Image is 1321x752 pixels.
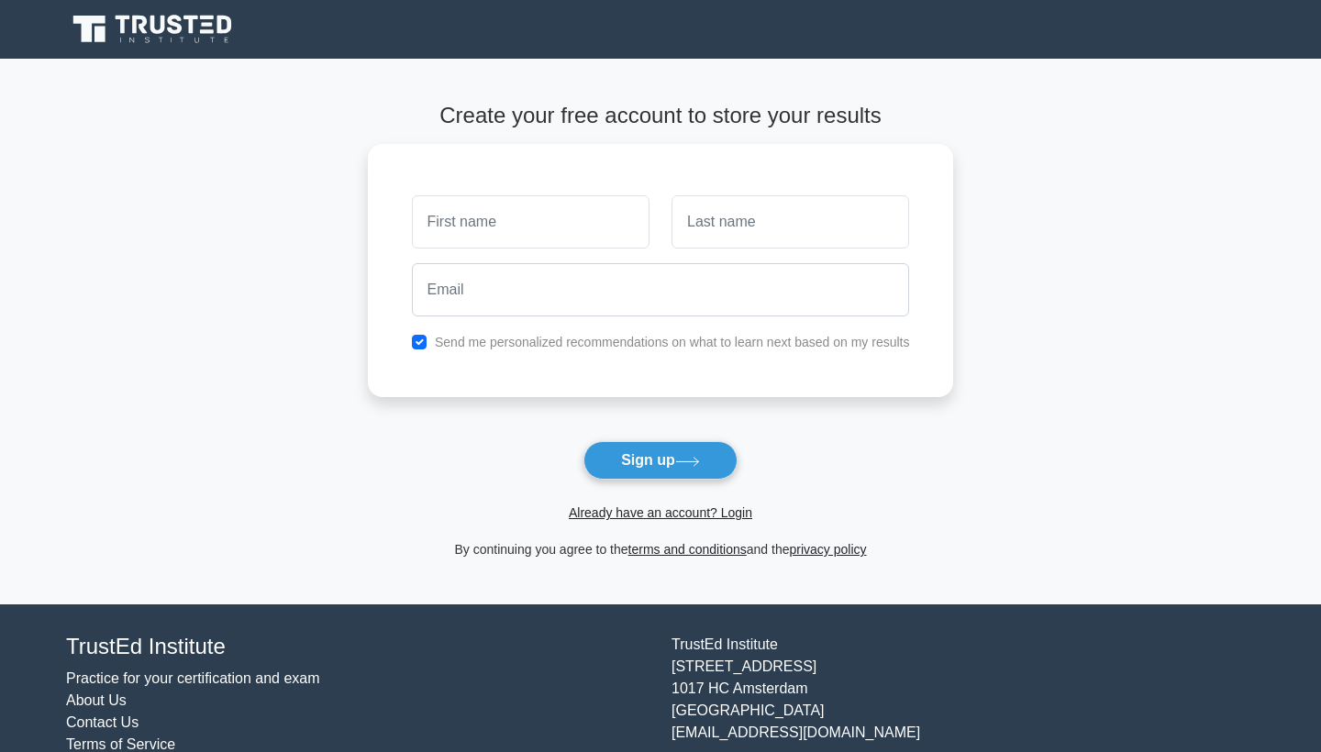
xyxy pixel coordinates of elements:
a: Already have an account? Login [569,505,752,520]
input: Email [412,263,910,316]
h4: TrustEd Institute [66,634,649,660]
a: terms and conditions [628,542,747,557]
label: Send me personalized recommendations on what to learn next based on my results [435,335,910,349]
a: privacy policy [790,542,867,557]
button: Sign up [583,441,738,480]
a: Terms of Service [66,736,175,752]
input: First name [412,195,649,249]
a: Contact Us [66,714,139,730]
div: By continuing you agree to the and the [357,538,965,560]
h4: Create your free account to store your results [368,103,954,129]
input: Last name [672,195,909,249]
a: Practice for your certification and exam [66,670,320,686]
a: About Us [66,692,127,708]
